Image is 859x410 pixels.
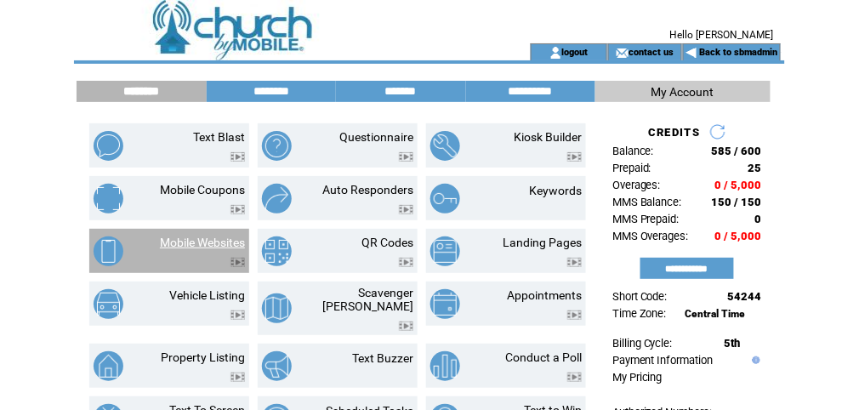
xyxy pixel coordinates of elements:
img: questionnaire.png [262,131,292,161]
a: Landing Pages [503,236,582,249]
a: Auto Responders [322,183,413,196]
span: Time Zone: [612,307,667,320]
a: Scavenger [PERSON_NAME] [322,286,413,313]
img: video.png [230,258,245,267]
img: contact_us_icon.gif [616,46,629,60]
img: scavenger-hunt.png [262,293,292,323]
img: video.png [399,258,413,267]
a: Vehicle Listing [169,288,245,302]
img: landing-pages.png [430,236,460,266]
img: video.png [230,373,245,382]
span: MMS Overages: [612,230,689,242]
img: mobile-coupons.png [94,184,123,214]
span: Short Code: [612,290,668,303]
span: My Account [651,85,714,99]
img: help.gif [748,356,760,364]
img: mobile-websites.png [94,236,123,266]
span: 54244 [728,290,762,303]
span: Billing Cycle: [612,337,673,350]
a: Property Listing [161,350,245,364]
img: video.png [567,258,582,267]
img: auto-responders.png [262,184,292,214]
a: Conduct a Poll [505,350,582,364]
a: Questionnaire [339,130,413,144]
img: video.png [230,310,245,320]
img: appointments.png [430,289,460,319]
a: Text Blast [193,130,245,144]
img: video.png [399,205,413,214]
span: CREDITS [648,126,700,139]
img: vehicle-listing.png [94,289,123,319]
a: logout [562,46,589,57]
a: Text Buzzer [352,351,413,365]
span: 585 / 600 [712,145,762,157]
span: Hello [PERSON_NAME] [670,29,774,41]
img: text-buzzer.png [262,351,292,381]
img: video.png [567,373,582,382]
span: 5th [725,337,741,350]
img: keywords.png [430,184,460,214]
img: video.png [230,205,245,214]
span: Balance: [612,145,654,157]
span: 0 / 5,000 [715,230,762,242]
a: Payment Information [612,354,714,367]
img: conduct-a-poll.png [430,351,460,381]
span: 25 [748,162,762,174]
a: Kiosk Builder [514,130,582,144]
span: MMS Prepaid: [612,213,680,225]
img: property-listing.png [94,351,123,381]
a: QR Codes [361,236,413,249]
span: 150 / 150 [712,196,762,208]
a: Appointments [507,288,582,302]
img: backArrow.gif [685,46,698,60]
img: video.png [567,310,582,320]
a: Back to sbmadmin [700,47,778,58]
span: Central Time [685,308,746,320]
a: Mobile Websites [160,236,245,249]
img: qr-codes.png [262,236,292,266]
span: Prepaid: [612,162,651,174]
img: video.png [567,152,582,162]
img: text-blast.png [94,131,123,161]
span: 0 / 5,000 [715,179,762,191]
a: contact us [629,46,674,57]
img: account_icon.gif [549,46,562,60]
a: Mobile Coupons [160,183,245,196]
span: MMS Balance: [612,196,682,208]
img: video.png [230,152,245,162]
a: Keywords [529,184,582,197]
img: video.png [399,322,413,331]
span: 0 [755,213,762,225]
img: video.png [399,152,413,162]
span: Overages: [612,179,661,191]
a: My Pricing [612,371,663,384]
img: kiosk-builder.png [430,131,460,161]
